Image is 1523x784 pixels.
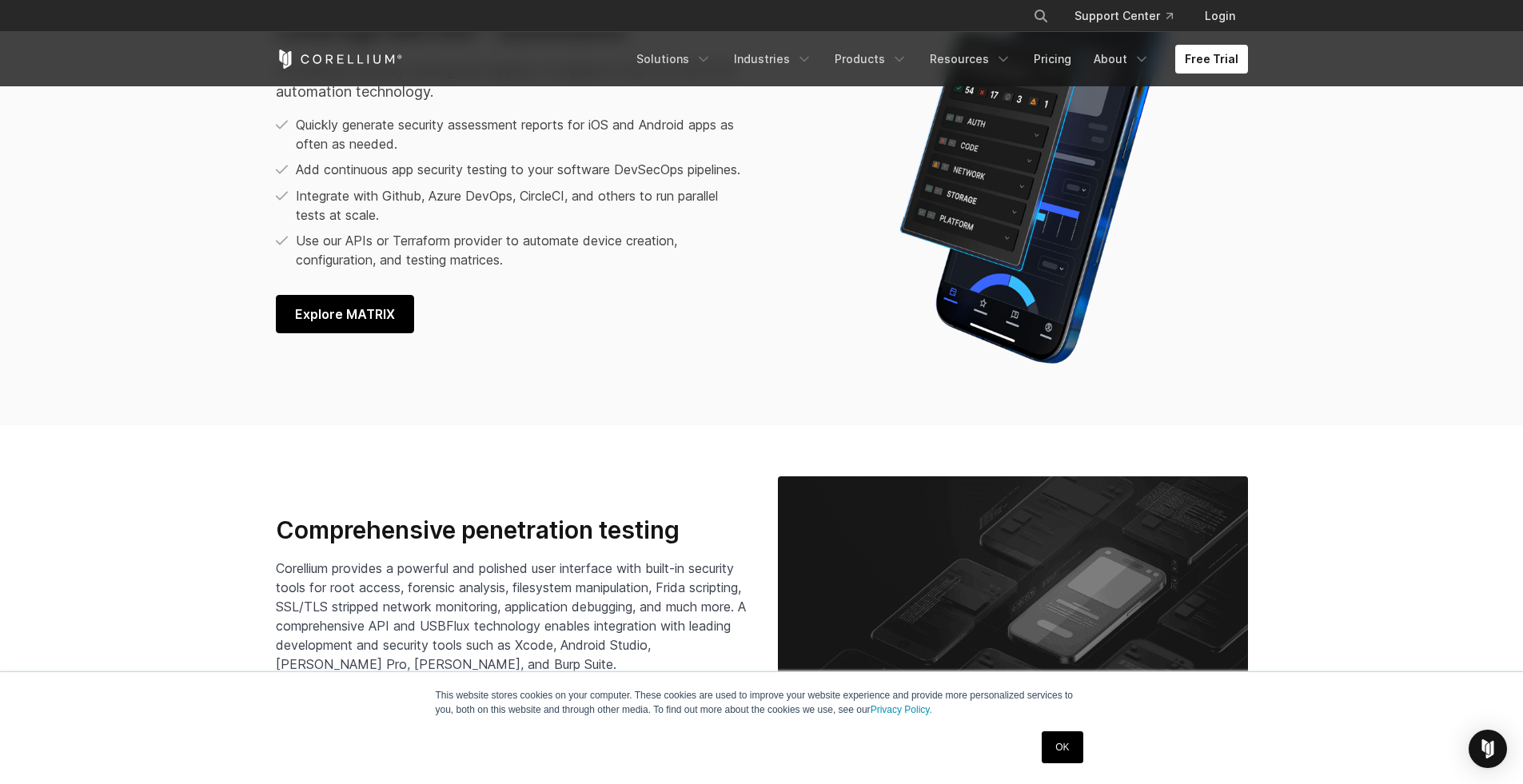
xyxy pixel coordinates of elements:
[1014,2,1248,30] div: Navigation Menu
[627,45,721,74] a: Solutions
[1027,2,1055,30] button: Search
[1469,730,1507,768] div: Open Intercom Messenger
[1024,45,1081,74] a: Pricing
[1084,45,1159,74] a: About
[296,160,740,179] p: Add continuous app security testing to your software DevSecOps pipelines.
[436,688,1088,717] p: This website stores cookies on your computer. These cookies are used to improve your website expe...
[825,45,917,74] a: Products
[276,560,746,672] span: Corellium provides a powerful and polished user interface with built-in security tools for root a...
[276,50,403,69] a: Corellium Home
[276,231,751,269] li: Use our APIs or Terraform provider to automate device creation, configuration, and testing matrices.
[871,704,932,715] a: Privacy Policy.
[295,304,395,324] span: Explore MATRIX
[724,45,822,74] a: Industries
[1062,2,1186,30] a: Support Center
[276,295,414,333] a: Explore MATRIX
[296,115,751,153] p: Quickly generate security assessment reports for iOS and Android apps as often as needed.
[276,515,746,546] h3: Comprehensive penetration testing
[920,45,1021,74] a: Resources
[627,45,1248,74] div: Navigation Menu
[1175,45,1248,74] a: Free Trial
[296,186,751,225] p: Integrate with Github, Azure DevOps, CircleCI, and others to run parallel tests at scale.
[778,476,1248,741] img: Corellium_MobilePenTesting
[1042,731,1082,763] a: OK
[1192,2,1248,30] a: Login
